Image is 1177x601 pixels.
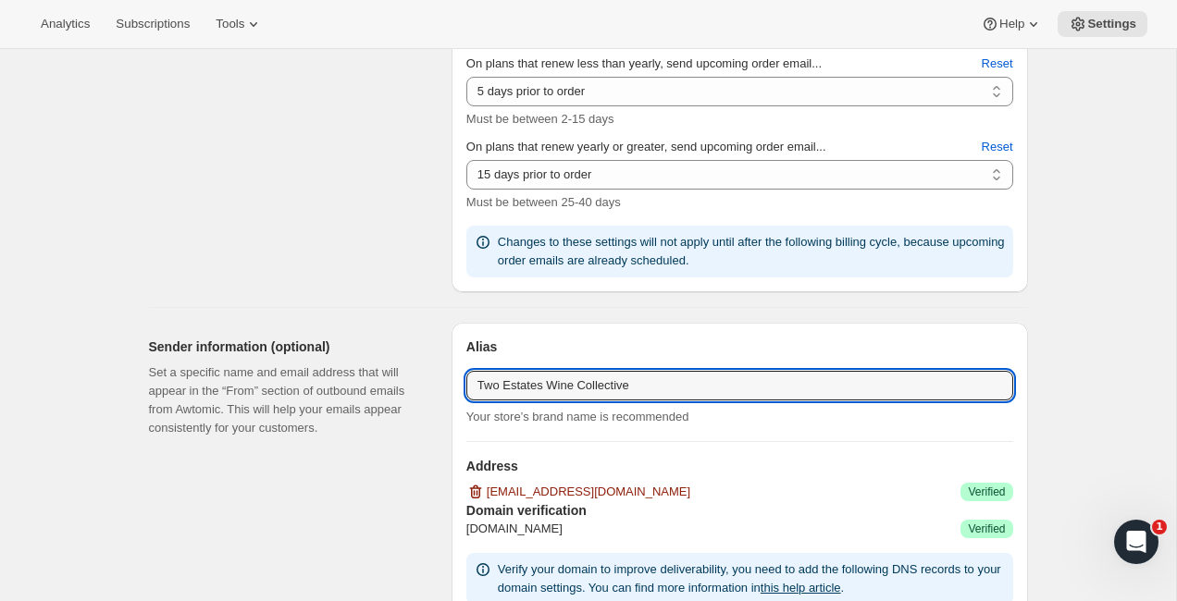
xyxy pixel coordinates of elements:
button: Analytics [30,11,101,37]
button: [EMAIL_ADDRESS][DOMAIN_NAME] [455,477,701,507]
h3: Domain verification [466,501,1013,520]
span: [EMAIL_ADDRESS][DOMAIN_NAME] [487,483,690,501]
span: On plans that renew less than yearly, send upcoming order email... [466,56,822,70]
h3: Alias [466,337,1013,356]
h3: Address [466,457,1013,475]
span: [DOMAIN_NAME] [466,520,563,538]
p: Verify your domain to improve deliverability, you need to add the following DNS records to your d... [498,560,1006,597]
span: 1 [1152,520,1167,534]
span: Analytics [41,17,90,31]
span: On plans that renew yearly or greater, send upcoming order email... [466,140,826,153]
button: Subscriptions [105,11,201,37]
p: Changes to these settings will not apply until after the following billing cycle, because upcomin... [498,233,1006,270]
span: Verified [968,484,1005,499]
span: Must be between 25-40 days [466,195,621,209]
span: Must be between 2-15 days [466,112,614,126]
button: Settings [1058,11,1147,37]
h2: Sender information (optional) [149,337,422,356]
a: this help article [761,581,841,595]
button: Reset [971,49,1024,79]
button: Reset [971,132,1024,162]
span: Reset [982,138,1013,156]
p: Set a specific name and email address that will appear in the “From” section of outbound emails f... [149,363,422,437]
span: Help [999,17,1024,31]
span: Tools [216,17,244,31]
span: Verified [968,521,1005,536]
span: Settings [1087,17,1136,31]
span: Your store’s brand name is recommended [466,410,689,423]
button: Tools [204,11,274,37]
iframe: Intercom live chat [1114,520,1158,564]
button: Help [970,11,1054,37]
span: Reset [982,55,1013,73]
span: Subscriptions [116,17,190,31]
